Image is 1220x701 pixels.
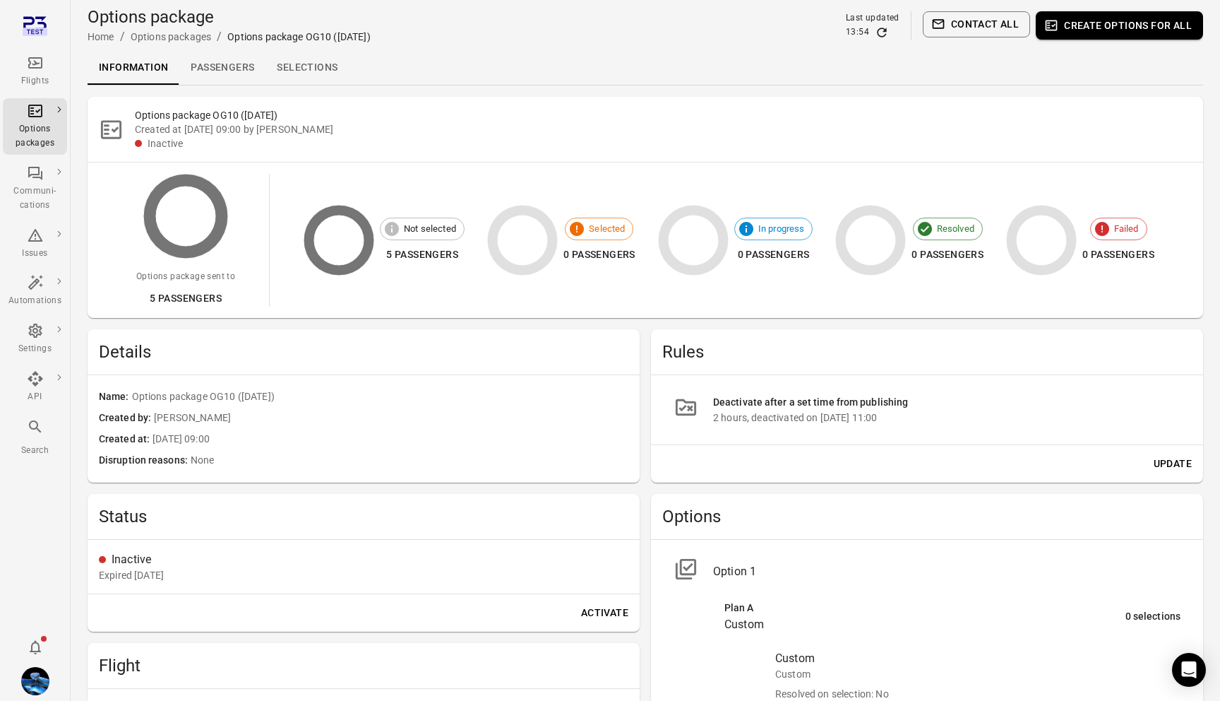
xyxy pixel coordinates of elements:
[136,270,235,284] div: Options package sent to
[8,342,61,356] div: Settings
[99,654,628,677] h2: Flight
[120,28,125,45] li: /
[3,414,67,461] button: Search
[21,633,49,661] button: Notifications
[191,453,628,469] span: None
[16,661,55,701] button: Daníel Benediktsson
[396,222,464,236] span: Not selected
[713,563,1180,580] div: Option 1
[131,31,211,42] a: Options packages
[135,108,1192,122] h2: Options package OG10 ([DATE])
[575,600,634,626] button: Activate
[88,6,371,28] h1: Options package
[380,246,465,264] div: 5 passengers
[581,222,633,236] span: Selected
[1106,222,1147,236] span: Failed
[179,51,265,85] a: Passengers
[88,51,1203,85] div: Local navigation
[724,616,1125,633] div: Custom
[724,601,1125,616] div: Plan A
[21,667,49,695] img: shutterstock-1708408498.jpg
[775,650,1180,667] div: Custom
[734,246,813,264] div: 0 passengers
[3,50,67,93] a: Flights
[99,505,628,528] h2: Status
[227,30,370,44] div: Options package OG10 ([DATE])
[1082,246,1154,264] div: 0 passengers
[775,667,1180,681] div: Custom
[132,389,628,405] span: Options package OG10 ([DATE])
[911,246,983,264] div: 0 passengers
[88,51,179,85] a: Information
[923,11,1030,37] button: Contact all
[662,505,1192,528] h2: Options
[8,122,61,151] div: Options packages
[662,341,1192,363] h2: Rules
[563,246,635,264] div: 0 passengers
[929,222,982,236] span: Resolved
[8,184,61,213] div: Communi-cations
[99,568,164,582] div: 16 Sep 2025 11:00
[3,160,67,217] a: Communi-cations
[1036,11,1203,40] button: Create options for all
[136,290,235,307] div: 5 passengers
[99,453,191,469] span: Disruption reasons
[135,122,1192,136] div: Created at [DATE] 09:00 by [PERSON_NAME]
[217,28,222,45] li: /
[112,551,628,568] div: Inactive
[99,389,132,405] span: Name
[8,444,61,458] div: Search
[8,294,61,308] div: Automations
[3,318,67,360] a: Settings
[88,31,114,42] a: Home
[713,395,1180,411] div: Deactivate after a set time from publishing
[3,223,67,265] a: Issues
[750,222,813,236] span: In progress
[846,11,899,25] div: Last updated
[846,25,869,40] div: 13:54
[154,411,628,426] span: [PERSON_NAME]
[152,432,628,447] span: [DATE] 09:00
[775,687,1180,701] div: Resolved on selection: No
[3,270,67,312] a: Automations
[99,432,152,447] span: Created at
[875,25,889,40] button: Refresh data
[8,390,61,404] div: API
[8,247,61,261] div: Issues
[99,411,154,426] span: Created by
[88,28,371,45] nav: Breadcrumbs
[99,341,628,363] h2: Details
[1172,653,1206,687] div: Open Intercom Messenger
[713,411,1180,425] div: 2 hours, deactivated on [DATE] 11:00
[3,98,67,155] a: Options packages
[265,51,349,85] a: Selections
[1148,451,1197,477] button: Update
[148,136,1192,151] div: Inactive
[8,74,61,88] div: Flights
[1125,609,1180,625] div: 0 selections
[3,366,67,408] a: API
